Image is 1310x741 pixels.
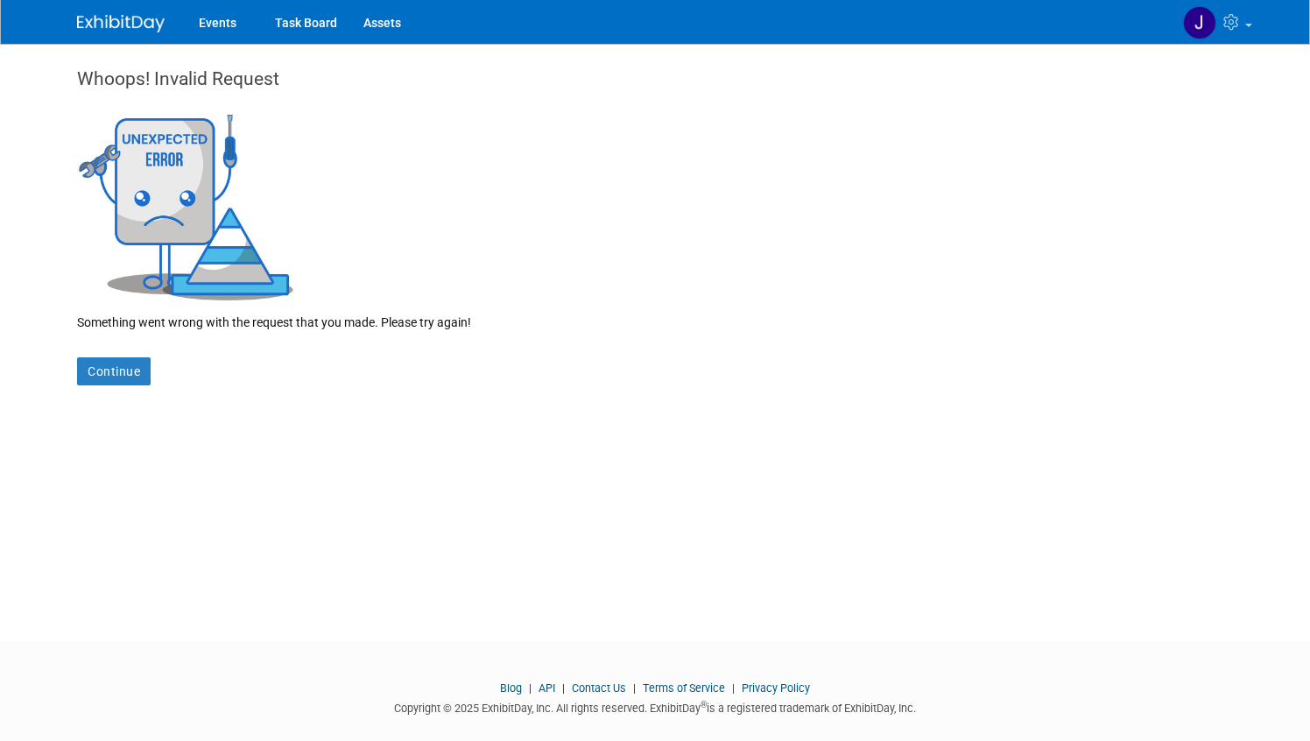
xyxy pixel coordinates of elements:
[629,681,640,695] span: |
[558,681,569,695] span: |
[701,700,707,709] sup: ®
[643,681,725,695] a: Terms of Service
[539,681,555,695] a: API
[77,15,165,32] img: ExhibitDay
[742,681,810,695] a: Privacy Policy
[77,66,1233,109] div: Whoops! Invalid Request
[500,681,522,695] a: Blog
[77,357,151,385] a: Continue
[77,109,296,300] img: Invalid Request
[728,681,739,695] span: |
[525,681,536,695] span: |
[1183,6,1216,39] img: Jerika Salvador
[77,300,1233,331] div: Something went wrong with the request that you made. Please try again!
[572,681,626,695] a: Contact Us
